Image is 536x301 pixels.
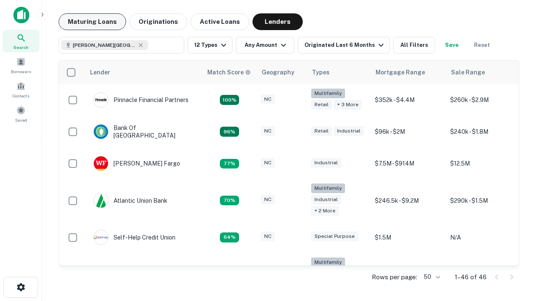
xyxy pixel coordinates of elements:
div: Matching Properties: 28, hasApolloMatch: undefined [220,95,239,105]
button: Active Loans [191,13,249,30]
div: Multifamily [311,89,345,98]
div: Special Purpose [311,232,358,241]
a: Search [3,30,39,52]
a: Borrowers [3,54,39,77]
div: Industrial [334,126,364,136]
td: $352k - $4.4M [371,84,446,116]
td: $290k - $1.5M [446,179,521,222]
div: Originated Last 6 Months [304,40,386,50]
div: Industrial [311,158,341,168]
td: $96k - $2M [371,116,446,148]
th: Capitalize uses an advanced AI algorithm to match your search with the best lender. The match sco... [202,61,257,84]
td: $225.3k - $21M [371,253,446,296]
div: 50 [420,271,441,283]
div: Pinnacle Financial Partners [93,92,188,107]
div: Matching Properties: 10, hasApolloMatch: undefined [220,232,239,242]
div: [PERSON_NAME] Fargo [93,156,180,171]
th: Geography [257,61,307,84]
button: Maturing Loans [59,13,126,30]
div: Bank Of [GEOGRAPHIC_DATA] [93,124,194,139]
th: Mortgage Range [371,61,446,84]
img: picture [94,156,108,171]
div: Multifamily [311,184,345,193]
div: Lender [90,67,110,77]
span: Search [13,44,28,51]
img: picture [94,194,108,208]
td: $1.5M [371,222,446,253]
h6: Match Score [207,68,249,77]
img: capitalize-icon.png [13,7,29,23]
td: $265k - $1.1M [446,253,521,296]
iframe: Chat Widget [494,234,536,274]
th: Sale Range [446,61,521,84]
div: Geography [262,67,294,77]
td: $7.5M - $914M [371,148,446,179]
p: 1–46 of 46 [455,272,487,282]
div: NC [261,94,275,104]
a: Contacts [3,78,39,101]
div: Matching Properties: 12, hasApolloMatch: undefined [220,159,239,169]
div: Self-help Credit Union [93,230,175,245]
button: Originations [129,13,187,30]
button: Any Amount [236,37,294,54]
td: $246.5k - $9.2M [371,179,446,222]
th: Lender [85,61,202,84]
span: [PERSON_NAME][GEOGRAPHIC_DATA], [GEOGRAPHIC_DATA] [73,41,136,49]
button: 12 Types [188,37,232,54]
button: All Filters [393,37,435,54]
div: NC [261,126,275,136]
span: Borrowers [11,68,31,75]
button: Save your search to get updates of matches that match your search criteria. [438,37,465,54]
div: Retail [311,100,332,110]
div: Industrial [311,195,341,204]
p: Rows per page: [372,272,417,282]
div: Multifamily [311,258,345,267]
div: Matching Properties: 11, hasApolloMatch: undefined [220,196,239,206]
th: Types [307,61,371,84]
div: Atlantic Union Bank [93,193,167,208]
div: NC [261,232,275,241]
div: Mortgage Range [376,67,425,77]
div: Types [312,67,330,77]
img: picture [94,230,108,245]
div: NC [261,158,275,168]
span: Saved [15,117,27,123]
img: picture [94,93,108,107]
button: Reset [469,37,495,54]
div: NC [261,195,275,204]
div: Capitalize uses an advanced AI algorithm to match your search with the best lender. The match sco... [207,68,251,77]
div: Sale Range [451,67,485,77]
td: $240k - $1.8M [446,116,521,148]
img: picture [94,125,108,139]
div: + 2 more [311,206,339,216]
td: N/A [446,222,521,253]
button: Originated Last 6 Months [298,37,390,54]
div: Matching Properties: 15, hasApolloMatch: undefined [220,127,239,137]
span: Contacts [13,92,29,99]
div: + 3 more [334,100,362,110]
button: Lenders [253,13,303,30]
div: Retail [311,126,332,136]
a: Saved [3,102,39,125]
td: $12.5M [446,148,521,179]
td: $260k - $2.9M [446,84,521,116]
